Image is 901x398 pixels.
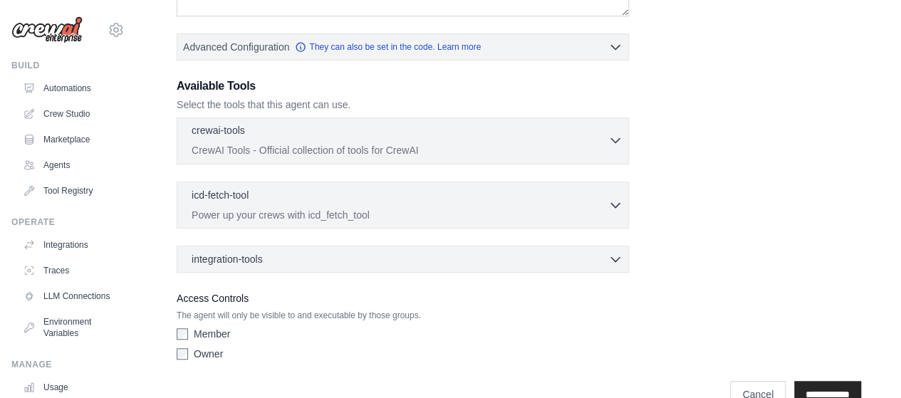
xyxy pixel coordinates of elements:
p: icd-fetch-tool [192,188,249,202]
p: The agent will only be visible to and executable by those groups. [177,310,629,321]
div: Build [11,60,125,71]
img: Logo [11,16,83,43]
label: Member [194,327,230,341]
div: Manage [11,359,125,370]
label: Owner [194,347,223,361]
a: Environment Variables [17,310,125,345]
a: Integrations [17,234,125,256]
a: Agents [17,154,125,177]
p: crewai-tools [192,123,245,137]
button: crewai-tools CrewAI Tools - Official collection of tools for CrewAI [183,123,623,157]
button: icd-fetch-tool Power up your crews with icd_fetch_tool [183,188,623,222]
a: Automations [17,77,125,100]
button: integration-tools [183,252,623,266]
a: They can also be set in the code. Learn more [295,41,481,53]
label: Access Controls [177,290,629,307]
p: CrewAI Tools - Official collection of tools for CrewAI [192,143,608,157]
p: Power up your crews with icd_fetch_tool [192,208,608,222]
div: Operate [11,216,125,228]
p: Select the tools that this agent can use. [177,98,629,112]
a: LLM Connections [17,285,125,308]
button: Advanced Configuration They can also be set in the code. Learn more [177,34,628,60]
a: Crew Studio [17,103,125,125]
a: Marketplace [17,128,125,151]
a: Tool Registry [17,179,125,202]
h3: Available Tools [177,78,629,95]
span: integration-tools [192,252,263,266]
span: Advanced Configuration [183,40,289,54]
a: Traces [17,259,125,282]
